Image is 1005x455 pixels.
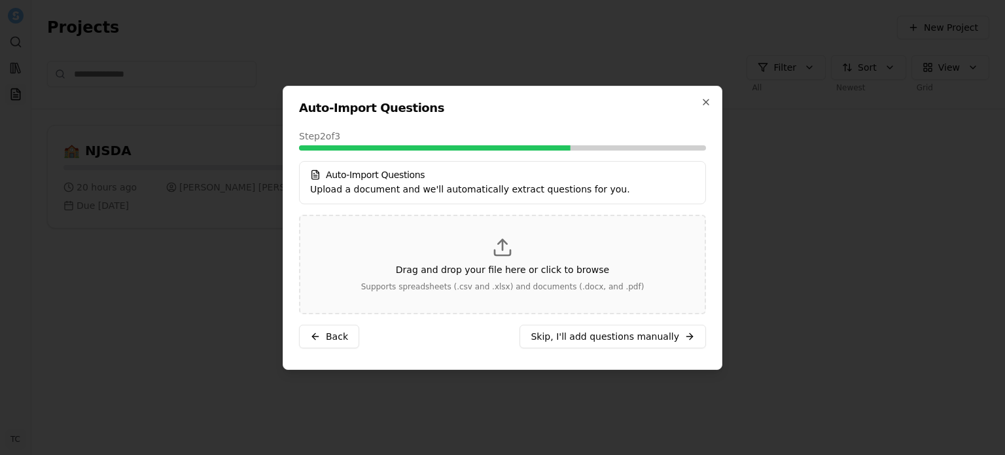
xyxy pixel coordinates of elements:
h2: Auto-Import Questions [299,102,706,114]
span: Step 2 of 3 [299,130,340,143]
div: Upload a document and we'll automatically extract questions for you. [310,183,695,196]
span: Back [326,330,348,343]
span: Skip, I'll add questions manually [531,330,679,343]
h5: Auto-Import Questions [310,170,695,180]
p: Supports spreadsheets (.csv and .xlsx) and documents (.docx, and .pdf) [361,282,644,292]
button: Back [299,325,359,348]
button: Skip, I'll add questions manually [520,325,706,348]
p: Drag and drop your file here or click to browse [396,263,609,276]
